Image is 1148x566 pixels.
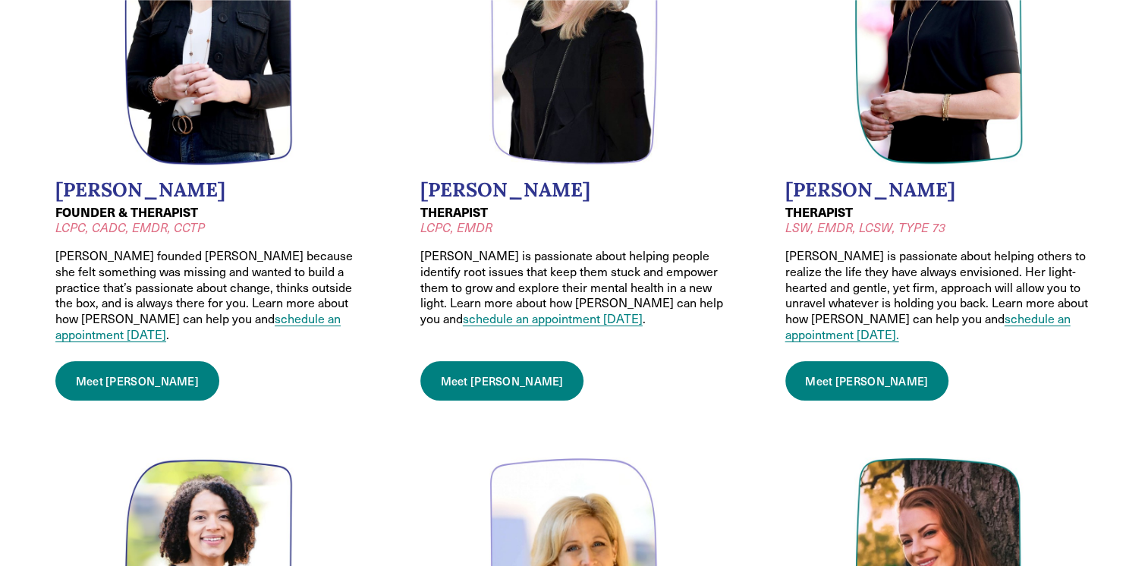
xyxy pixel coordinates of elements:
[420,361,584,401] a: Meet [PERSON_NAME]
[420,219,492,235] em: LCPC, EMDR
[785,361,949,401] a: Meet [PERSON_NAME]
[55,203,198,221] strong: FOUNDER & THERAPIST
[420,203,488,221] strong: THERAPIST
[55,310,341,342] a: schedule an appointment [DATE]
[785,310,1071,342] a: schedule an appointment [DATE].
[420,248,728,327] p: [PERSON_NAME] is passionate about helping people identify root issues that keep them stuck and em...
[55,361,219,401] a: Meet [PERSON_NAME]
[785,203,853,221] strong: THERAPIST
[785,219,945,235] em: LSW, EMDR, LCSW, TYPE 73
[463,310,643,326] a: schedule an appointment [DATE]
[785,248,1093,343] p: [PERSON_NAME] is passionate about helping others to realize the life they have always envisioned....
[55,248,363,343] p: [PERSON_NAME] founded [PERSON_NAME] because she felt something was missing and wanted to build a ...
[785,178,1093,202] h2: [PERSON_NAME]
[55,219,205,235] em: LCPC, CADC, EMDR, CCTP
[55,178,363,202] h2: [PERSON_NAME]
[420,178,728,202] h2: [PERSON_NAME]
